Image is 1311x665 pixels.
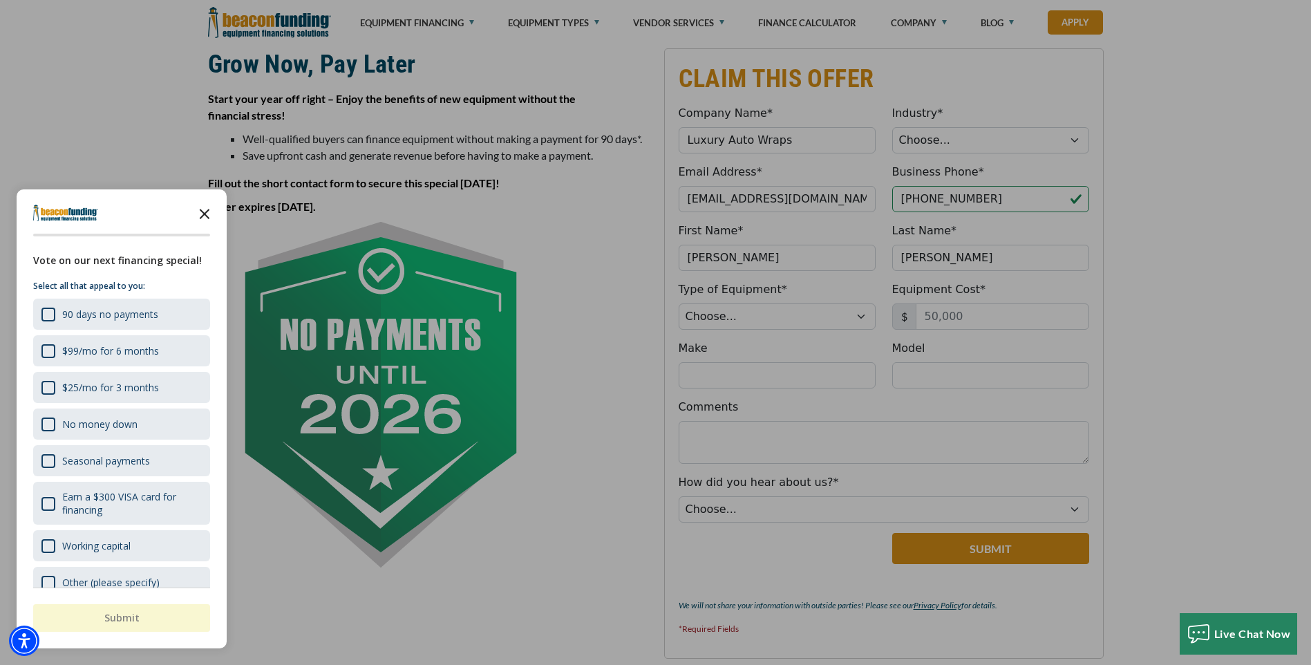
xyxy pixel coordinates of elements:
div: $25/mo for 3 months [62,381,159,394]
p: Select all that appeal to you: [33,279,210,293]
div: $25/mo for 3 months [33,372,210,403]
div: Earn a $300 VISA card for financing [33,482,210,525]
div: Accessibility Menu [9,626,39,656]
div: Survey [17,189,227,648]
div: Vote on our next financing special! [33,253,210,268]
div: Seasonal payments [62,454,150,467]
div: 90 days no payments [33,299,210,330]
span: Live Chat Now [1214,627,1291,640]
img: Company logo [33,205,98,221]
div: Other (please specify) [62,576,160,589]
button: Close the survey [191,199,218,227]
div: Other (please specify) [33,567,210,598]
button: Submit [33,604,210,632]
div: Seasonal payments [33,445,210,476]
div: Working capital [33,530,210,561]
div: Earn a $300 VISA card for financing [62,490,202,516]
button: Live Chat Now [1180,613,1298,655]
div: $99/mo for 6 months [62,344,159,357]
div: Working capital [62,539,131,552]
div: No money down [62,418,138,431]
div: 90 days no payments [62,308,158,321]
div: $99/mo for 6 months [33,335,210,366]
div: No money down [33,409,210,440]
